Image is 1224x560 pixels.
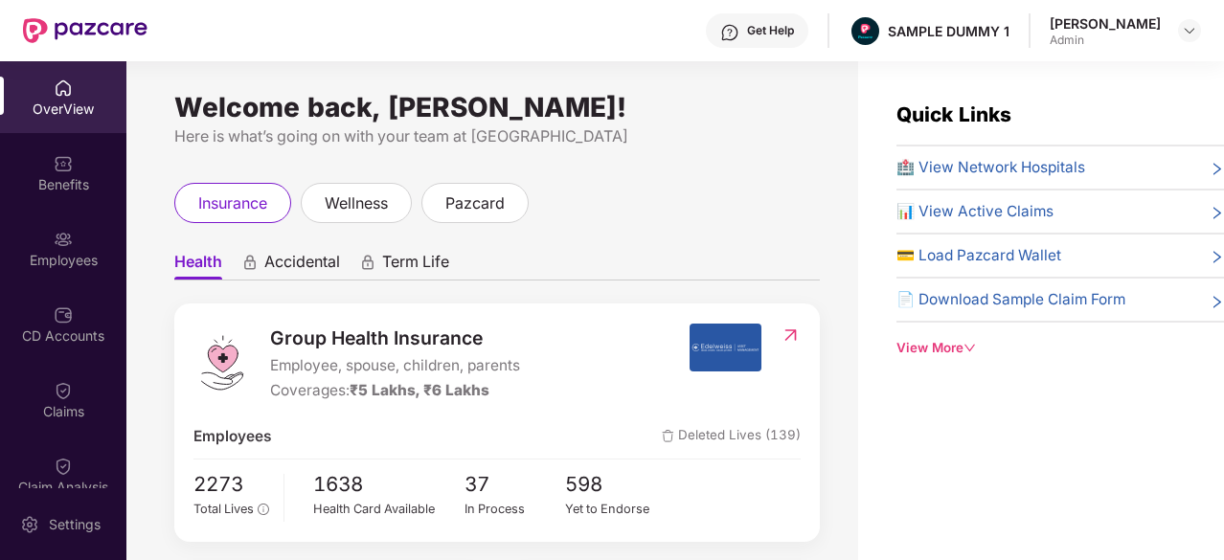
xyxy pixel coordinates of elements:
[193,502,254,516] span: Total Lives
[465,500,566,519] div: In Process
[781,325,801,345] img: RedirectIcon
[313,500,465,519] div: Health Card Available
[54,78,73,98] img: svg+xml;base64,PHN2ZyBpZD0iSG9tZSIgeG1sbnM9Imh0dHA6Ly93d3cudzMub3JnLzIwMDAvc3ZnIiB3aWR0aD0iMjAiIG...
[54,457,73,476] img: svg+xml;base64,PHN2ZyBpZD0iQ2xhaW0iIHhtbG5zPSJodHRwOi8vd3d3LnczLm9yZy8yMDAwL3N2ZyIgd2lkdGg9IjIwIi...
[54,230,73,249] img: svg+xml;base64,PHN2ZyBpZD0iRW1wbG95ZWVzIiB4bWxucz0iaHR0cDovL3d3dy53My5vcmcvMjAwMC9zdmciIHdpZHRoPS...
[258,504,268,514] span: info-circle
[270,324,520,352] span: Group Health Insurance
[896,244,1061,267] span: 💳 Load Pazcard Wallet
[1210,160,1224,179] span: right
[43,515,106,534] div: Settings
[270,354,520,377] span: Employee, spouse, children, parents
[359,254,376,271] div: animation
[174,252,222,280] span: Health
[193,469,269,501] span: 2273
[20,515,39,534] img: svg+xml;base64,PHN2ZyBpZD0iU2V0dGluZy0yMHgyMCIgeG1sbnM9Imh0dHA6Ly93d3cudzMub3JnLzIwMDAvc3ZnIiB3aW...
[662,425,801,448] span: Deleted Lives (139)
[193,334,251,392] img: logo
[54,381,73,400] img: svg+xml;base64,PHN2ZyBpZD0iQ2xhaW0iIHhtbG5zPSJodHRwOi8vd3d3LnczLm9yZy8yMDAwL3N2ZyIgd2lkdGg9IjIwIi...
[465,469,566,501] span: 37
[241,254,259,271] div: animation
[1210,204,1224,223] span: right
[23,18,147,43] img: New Pazcare Logo
[896,338,1224,358] div: View More
[720,23,739,42] img: svg+xml;base64,PHN2ZyBpZD0iSGVscC0zMngzMiIgeG1sbnM9Imh0dHA6Ly93d3cudzMub3JnLzIwMDAvc3ZnIiB3aWR0aD...
[174,100,820,115] div: Welcome back, [PERSON_NAME]!
[896,200,1054,223] span: 📊 View Active Claims
[1050,14,1161,33] div: [PERSON_NAME]
[54,154,73,173] img: svg+xml;base64,PHN2ZyBpZD0iQmVuZWZpdHMiIHhtbG5zPSJodHRwOi8vd3d3LnczLm9yZy8yMDAwL3N2ZyIgd2lkdGg9Ij...
[382,252,449,280] span: Term Life
[270,379,520,402] div: Coverages:
[565,469,667,501] span: 598
[350,381,489,399] span: ₹5 Lakhs, ₹6 Lakhs
[1210,248,1224,267] span: right
[445,191,505,215] span: pazcard
[851,17,879,45] img: Pazcare_Alternative_logo-01-01.png
[264,252,340,280] span: Accidental
[198,191,267,215] span: insurance
[1182,23,1197,38] img: svg+xml;base64,PHN2ZyBpZD0iRHJvcGRvd24tMzJ4MzIiIHhtbG5zPSJodHRwOi8vd3d3LnczLm9yZy8yMDAwL3N2ZyIgd2...
[690,324,761,371] img: insurerIcon
[313,469,465,501] span: 1638
[747,23,794,38] div: Get Help
[896,156,1085,179] span: 🏥 View Network Hospitals
[174,124,820,148] div: Here is what’s going on with your team at [GEOGRAPHIC_DATA]
[54,305,73,325] img: svg+xml;base64,PHN2ZyBpZD0iQ0RfQWNjb3VudHMiIGRhdGEtbmFtZT0iQ0QgQWNjb3VudHMiIHhtbG5zPSJodHRwOi8vd3...
[662,430,674,442] img: deleteIcon
[1210,292,1224,311] span: right
[888,22,1009,40] div: SAMPLE DUMMY 1
[896,102,1011,126] span: Quick Links
[193,425,271,448] span: Employees
[565,500,667,519] div: Yet to Endorse
[896,288,1125,311] span: 📄 Download Sample Claim Form
[325,191,388,215] span: wellness
[1050,33,1161,48] div: Admin
[963,342,976,354] span: down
